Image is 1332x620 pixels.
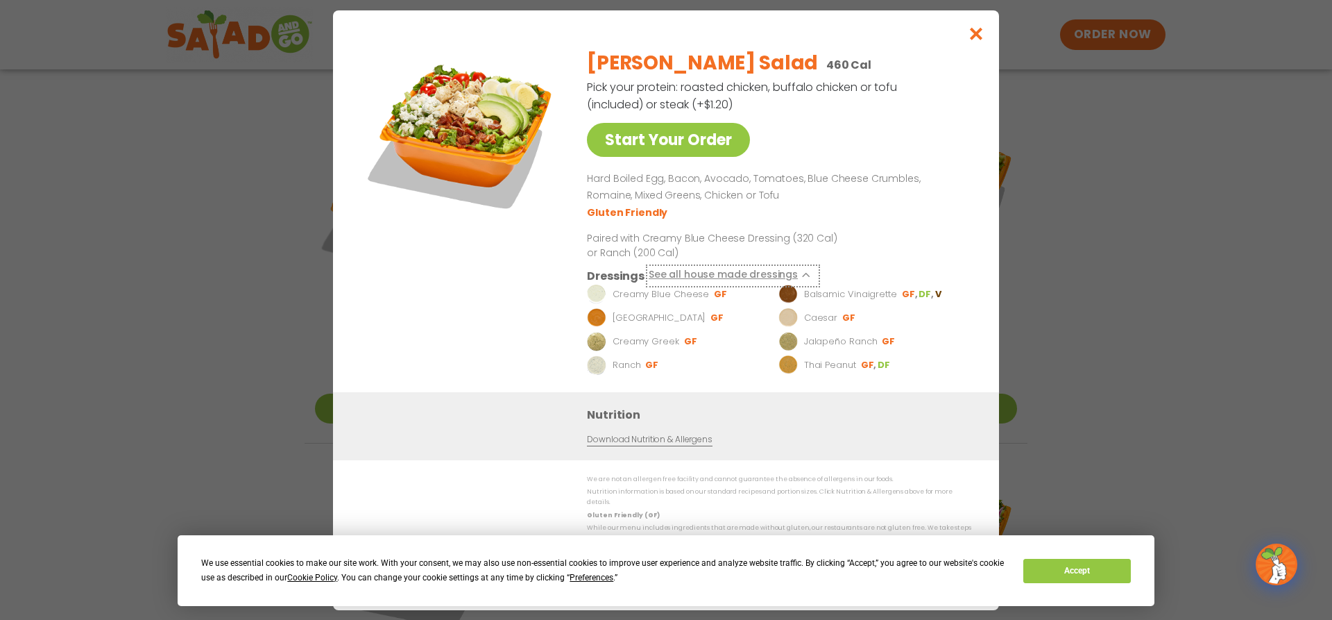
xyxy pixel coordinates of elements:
li: DF [919,287,934,300]
strong: Gluten Friendly (GF) [587,510,659,519]
img: Dressing preview image for Ranch [587,355,606,374]
li: GF [714,287,728,300]
img: wpChatIcon [1257,545,1296,584]
p: Balsamic Vinaigrette [804,287,897,301]
p: We are not an allergen free facility and cannot guarantee the absence of allergens in our foods. [587,474,971,485]
li: GF [842,311,857,324]
p: Creamy Greek [613,334,679,348]
p: 460 Cal [826,56,871,74]
p: Thai Peanut [804,358,856,371]
p: Creamy Blue Cheese [613,287,709,301]
h3: Nutrition [587,405,978,423]
img: Dressing preview image for Creamy Greek [587,331,606,351]
p: Pick your protein: roasted chicken, buffalo chicken or tofu (included) or steak (+$1.20) [587,78,899,113]
img: Dressing preview image for Caesar [778,308,798,327]
p: Ranch [613,358,641,371]
h3: Dressings [587,267,644,284]
li: GF [902,287,919,300]
img: Dressing preview image for BBQ Ranch [587,308,606,327]
img: Dressing preview image for Thai Peanut [778,355,798,374]
img: Dressing preview image for Jalapeño Ranch [778,331,798,351]
img: Dressing preview image for Balsamic Vinaigrette [778,284,798,303]
li: GF [882,335,896,347]
p: While our menu includes ingredients that are made without gluten, our restaurants are not gluten ... [587,523,971,544]
p: [GEOGRAPHIC_DATA] [613,310,706,324]
span: Cookie Policy [287,573,337,583]
li: GF [861,358,878,371]
button: See all house made dressings [649,267,817,284]
span: Preferences [570,573,613,583]
div: We use essential cookies to make our site work. With your consent, we may also use non-essential ... [201,556,1007,585]
img: Featured product photo for Cobb Salad [364,38,558,233]
li: GF [645,358,660,371]
a: Start Your Order [587,123,750,157]
h2: [PERSON_NAME] Salad [587,49,818,78]
img: Dressing preview image for Creamy Blue Cheese [587,284,606,303]
a: Download Nutrition & Allergens [587,433,712,446]
div: Cookie Consent Prompt [178,535,1154,606]
p: Nutrition information is based on our standard recipes and portion sizes. Click Nutrition & Aller... [587,487,971,508]
p: Hard Boiled Egg, Bacon, Avocado, Tomatoes, Blue Cheese Crumbles, Romaine, Mixed Greens, Chicken o... [587,171,966,204]
p: Paired with Creamy Blue Cheese Dressing (320 Cal) or Ranch (200 Cal) [587,231,844,260]
button: Accept [1023,559,1130,583]
li: V [935,287,943,300]
button: Close modal [954,10,999,57]
li: GF [710,311,725,324]
p: Caesar [804,310,837,324]
p: Jalapeño Ranch [804,334,878,348]
li: DF [878,358,891,371]
li: GF [684,335,699,347]
li: Gluten Friendly [587,205,669,219]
